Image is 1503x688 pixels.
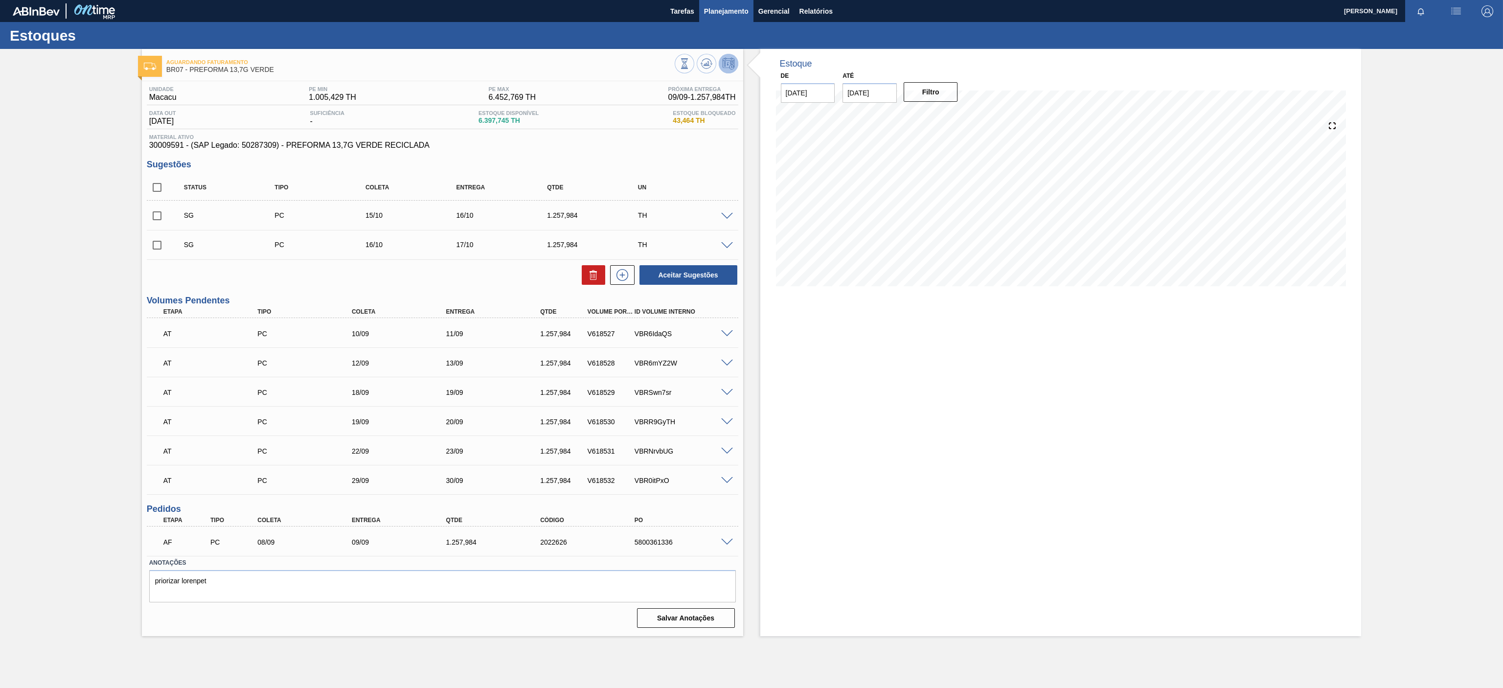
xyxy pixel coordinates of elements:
[255,477,364,484] div: Pedido de Compra
[161,470,270,491] div: Aguardando Informações de Transporte
[670,5,694,17] span: Tarefas
[149,110,176,116] span: Data out
[163,477,267,484] p: AT
[444,418,552,426] div: 20/09/2025
[10,30,183,41] h1: Estoques
[632,538,741,546] div: 5800361336
[163,389,267,396] p: AT
[538,389,590,396] div: 1.257,984
[255,418,364,426] div: Pedido de Compra
[454,211,559,219] div: 16/10/2025
[444,308,552,315] div: Entrega
[675,54,694,73] button: Visão Geral dos Estoques
[272,211,377,219] div: Pedido de Compra
[349,418,458,426] div: 19/09/2025
[577,265,605,285] div: Excluir Sugestões
[161,517,213,524] div: Etapa
[632,330,741,338] div: VBR6IdaQS
[144,63,156,70] img: Ícone
[149,134,736,140] span: Material ativo
[161,440,270,462] div: Aguardando Informações de Transporte
[668,86,736,92] span: Próxima Entrega
[255,538,364,546] div: 08/09/2025
[478,117,539,124] span: 6.397,745 TH
[538,538,646,546] div: 2022626
[308,110,347,126] div: -
[349,538,458,546] div: 09/09/2025
[697,54,716,73] button: Atualizar Gráfico
[149,570,736,602] textarea: priorizar lorenpet
[363,241,468,249] div: 16/10/2025
[349,389,458,396] div: 18/09/2025
[758,5,790,17] span: Gerencial
[166,66,675,73] span: BR07 - PREFORMA 13,7G VERDE
[704,5,749,17] span: Planejamento
[161,382,270,403] div: Aguardando Informações de Transporte
[538,477,590,484] div: 1.257,984
[545,184,649,191] div: Qtde
[147,160,738,170] h3: Sugestões
[161,411,270,433] div: Aguardando Informações de Transporte
[1450,5,1462,17] img: userActions
[637,608,735,628] button: Salvar Anotações
[605,265,635,285] div: Nova sugestão
[843,83,897,103] input: dd/mm/yyyy
[781,83,835,103] input: dd/mm/yyyy
[585,418,637,426] div: V618530
[444,447,552,455] div: 23/09/2025
[163,359,267,367] p: AT
[163,330,267,338] p: AT
[163,418,267,426] p: AT
[208,517,260,524] div: Tipo
[545,211,649,219] div: 1.257,984
[310,110,344,116] span: Suficiência
[635,264,738,286] div: Aceitar Sugestões
[255,389,364,396] div: Pedido de Compra
[781,72,789,79] label: De
[673,117,735,124] span: 43,464 TH
[668,93,736,102] span: 09/09 - 1.257,984 TH
[444,517,552,524] div: Qtde
[538,359,590,367] div: 1.257,984
[632,389,741,396] div: VBRSwn7sr
[585,359,637,367] div: V618528
[585,389,637,396] div: V618529
[780,59,812,69] div: Estoque
[163,538,210,546] p: AF
[636,241,740,249] div: TH
[147,504,738,514] h3: Pedidos
[13,7,60,16] img: TNhmsLtSVTkK8tSr43FrP2fwEKptu5GPRR3wAAAABJRU5ErkJggg==
[444,389,552,396] div: 19/09/2025
[488,93,536,102] span: 6.452,769 TH
[149,86,177,92] span: Unidade
[904,82,958,102] button: Filtro
[255,359,364,367] div: Pedido de Compra
[161,531,213,553] div: Aguardando Faturamento
[585,330,637,338] div: V618527
[1481,5,1493,17] img: Logout
[1405,4,1436,18] button: Notificações
[309,86,356,92] span: PE MIN
[309,93,356,102] span: 1.005,429 TH
[149,556,736,570] label: Anotações
[349,308,458,315] div: Coleta
[632,447,741,455] div: VBRNrvbUG
[632,308,741,315] div: Id Volume Interno
[444,330,552,338] div: 11/09/2025
[454,184,559,191] div: Entrega
[161,352,270,374] div: Aguardando Informações de Transporte
[349,477,458,484] div: 29/09/2025
[636,184,740,191] div: UN
[632,359,741,367] div: VBR6mYZ2W
[719,54,738,73] button: Desprogramar Estoque
[149,117,176,126] span: [DATE]
[349,517,458,524] div: Entrega
[843,72,854,79] label: Até
[255,330,364,338] div: Pedido de Compra
[632,418,741,426] div: VBRR9GyTH
[444,359,552,367] div: 13/09/2025
[673,110,735,116] span: Estoque Bloqueado
[182,211,286,219] div: Sugestão Criada
[349,330,458,338] div: 10/09/2025
[208,538,260,546] div: Pedido de Compra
